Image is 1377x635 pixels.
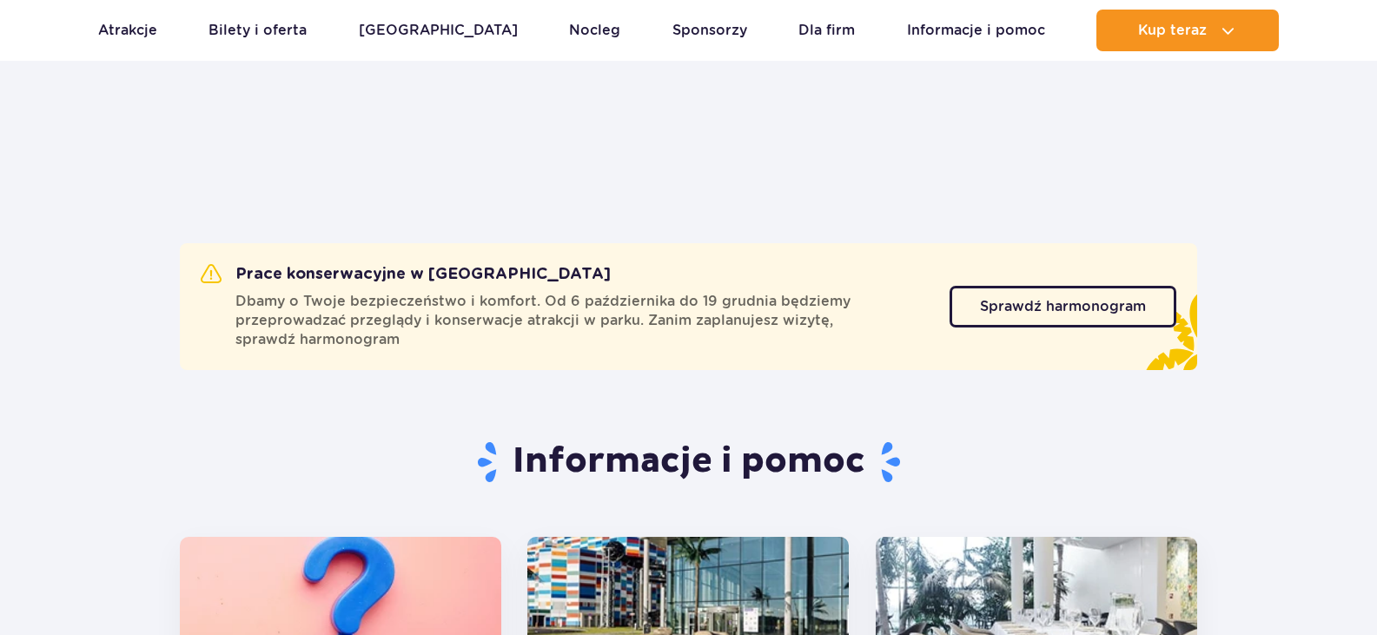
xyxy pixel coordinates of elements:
[798,10,855,51] a: Dla firm
[672,10,747,51] a: Sponsorzy
[569,10,620,51] a: Nocleg
[180,440,1197,485] h1: Informacje i pomoc
[1138,23,1207,38] span: Kup teraz
[950,286,1176,327] a: Sprawdź harmonogram
[201,264,611,285] h2: Prace konserwacyjne w [GEOGRAPHIC_DATA]
[209,10,307,51] a: Bilety i oferta
[98,10,157,51] a: Atrakcje
[980,300,1146,314] span: Sprawdź harmonogram
[359,10,518,51] a: [GEOGRAPHIC_DATA]
[907,10,1045,51] a: Informacje i pomoc
[1096,10,1279,51] button: Kup teraz
[235,292,929,349] span: Dbamy o Twoje bezpieczeństwo i komfort. Od 6 października do 19 grudnia będziemy przeprowadzać pr...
